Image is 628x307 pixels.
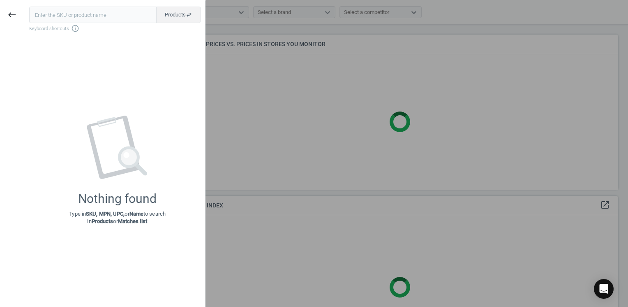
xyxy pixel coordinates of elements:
div: Open Intercom Messenger [594,279,614,299]
i: keyboard_backspace [7,10,17,20]
input: Enter the SKU or product name [29,7,157,23]
strong: Matches list [118,218,147,224]
span: Products [165,11,192,19]
p: Type in or to search in or [69,210,166,225]
span: Keyboard shortcuts [29,24,201,33]
button: keyboard_backspace [2,5,21,25]
strong: Name [129,211,143,217]
button: Productsswap_horiz [156,7,201,23]
strong: SKU, MPN, UPC, [86,211,125,217]
strong: Products [92,218,113,224]
i: swap_horiz [186,12,192,18]
div: Nothing found [78,191,157,206]
i: info_outline [71,24,79,33]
